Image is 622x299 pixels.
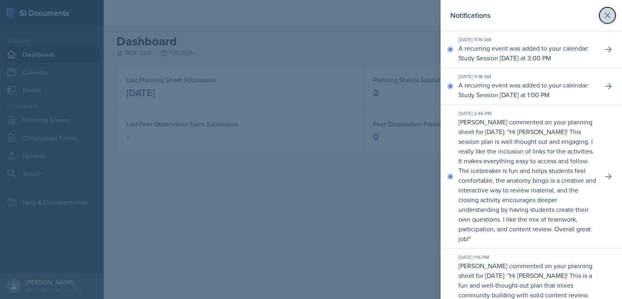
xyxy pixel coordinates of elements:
h2: Notifications [450,10,490,21]
div: [DATE] 11:19 AM [458,36,596,43]
p: Hi [PERSON_NAME]! This session plan is well thought out and engaging. I really like the inclusion... [458,127,596,243]
div: [DATE] 2:46 PM [458,110,596,117]
p: A recurring event was added to your calendar: Study Session [DATE] at 3:00 PM [458,43,596,63]
div: [DATE] 1:16 PM [458,254,596,261]
div: [DATE] 11:18 AM [458,73,596,80]
p: [PERSON_NAME] commented on your planning sheet for [DATE]: " " [458,117,596,243]
p: A recurring event was added to your calendar: Study Session [DATE] at 1:00 PM [458,80,596,100]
